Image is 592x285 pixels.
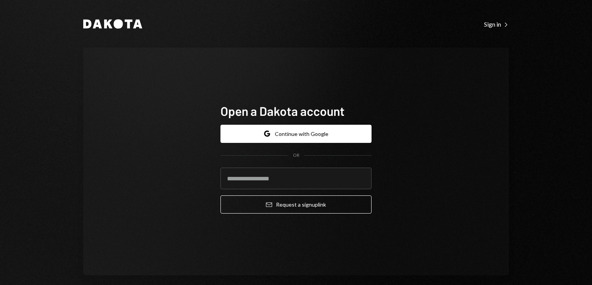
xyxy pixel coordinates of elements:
button: Request a signuplink [220,195,372,214]
a: Sign in [484,20,509,28]
div: OR [293,152,299,159]
button: Continue with Google [220,125,372,143]
h1: Open a Dakota account [220,103,372,119]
